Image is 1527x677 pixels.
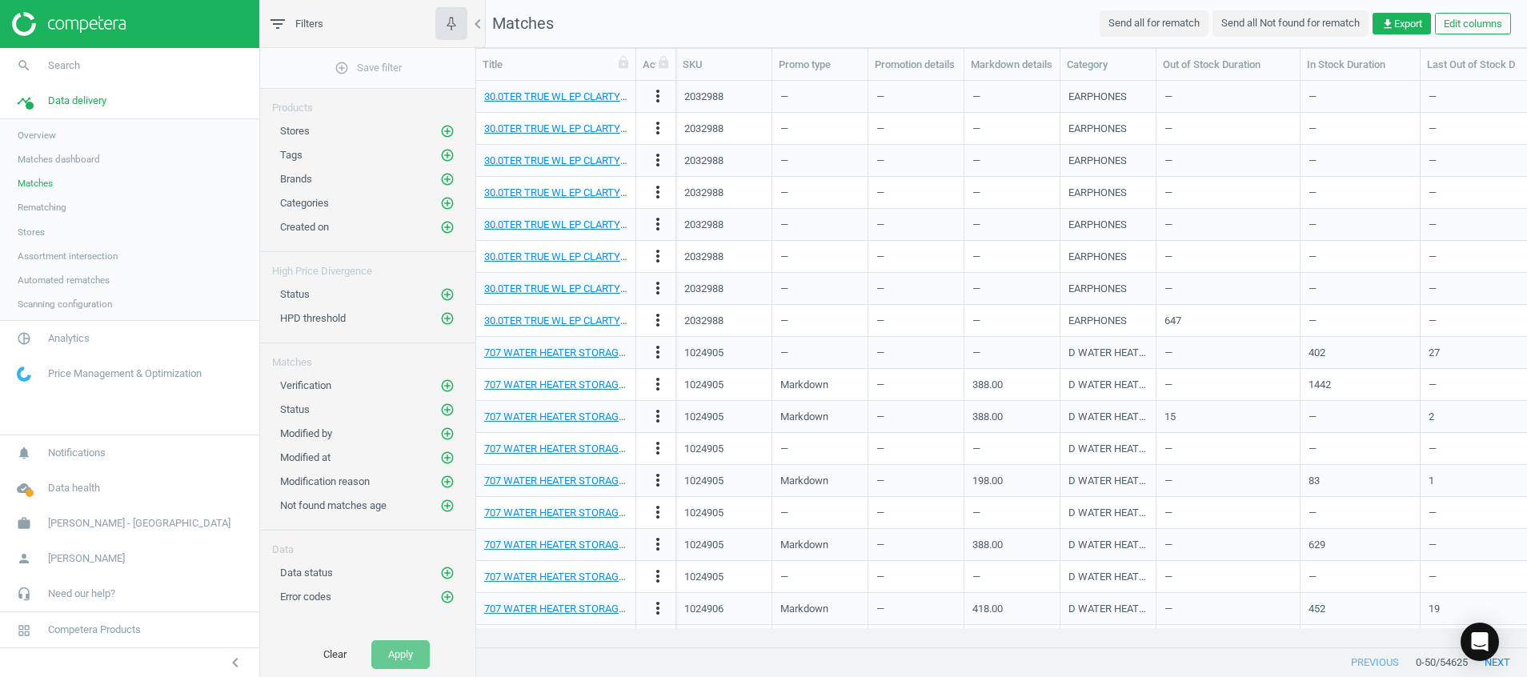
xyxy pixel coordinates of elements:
[876,499,956,527] div: —
[307,640,363,669] button: Clear
[780,210,860,238] div: —
[439,589,455,605] button: add_circle_outline
[1068,154,1127,168] div: EARPHONES
[440,172,455,186] i: add_circle_outline
[371,640,430,669] button: Apply
[9,543,39,574] i: person
[876,563,956,591] div: —
[972,82,1052,110] div: —
[876,338,956,367] div: —
[1164,627,1292,655] div: —
[9,473,39,503] i: cloud_done
[439,402,455,418] button: add_circle_outline
[1100,10,1208,36] button: Send all for rematch
[484,379,702,391] a: 707 WATER HEATER STORAGE KENSINGTON25
[260,89,475,115] div: Products
[440,427,455,441] i: add_circle_outline
[1164,178,1292,206] div: —
[684,570,723,584] div: 1024905
[876,242,956,270] div: —
[440,148,455,162] i: add_circle_outline
[440,475,455,489] i: add_circle_outline
[876,435,956,463] div: —
[1309,474,1320,488] div: 83
[439,171,455,187] button: add_circle_outline
[876,403,956,431] div: —
[439,147,455,163] button: add_circle_outline
[1164,499,1292,527] div: —
[476,81,1527,628] div: grid
[1164,114,1292,142] div: —
[972,146,1052,174] div: —
[48,481,100,495] span: Data health
[972,410,1003,424] div: 388.00
[648,310,667,330] i: more_vert
[439,219,455,235] button: add_circle_outline
[484,411,702,423] a: 707 WATER HEATER STORAGE KENSINGTON25
[684,314,723,328] div: 2032988
[780,371,860,399] div: Markdown
[18,226,45,238] span: Stores
[648,407,667,427] button: more_vert
[484,443,702,455] a: 707 WATER HEATER STORAGE KENSINGTON25
[439,498,455,514] button: add_circle_outline
[648,246,667,266] i: more_vert
[876,531,956,559] div: —
[439,195,455,211] button: add_circle_outline
[439,286,455,302] button: add_circle_outline
[440,499,455,513] i: add_circle_outline
[1309,435,1412,463] div: —
[648,278,667,299] button: more_vert
[9,508,39,539] i: work
[648,214,667,234] i: more_vert
[1068,570,1148,584] div: D WATER HEATER
[1309,82,1412,110] div: —
[9,438,39,468] i: notifications
[280,149,303,161] span: Tags
[1429,410,1434,424] div: 2
[648,214,667,235] button: more_vert
[684,186,723,200] div: 2032988
[483,58,629,72] div: Title
[1309,346,1325,360] div: 402
[215,652,255,673] button: chevron_left
[1429,602,1440,616] div: 19
[684,250,723,264] div: 2032988
[492,14,554,33] span: Matches
[684,154,723,168] div: 2032988
[876,627,956,655] div: —
[440,124,455,138] i: add_circle_outline
[648,310,667,331] button: more_vert
[48,516,230,531] span: [PERSON_NAME] - [GEOGRAPHIC_DATA]
[1068,474,1148,488] div: D WATER HEATER
[1309,563,1412,591] div: —
[1164,314,1181,328] div: 647
[439,310,455,326] button: add_circle_outline
[972,274,1052,302] div: —
[1309,538,1325,552] div: 629
[648,343,667,362] i: more_vert
[972,435,1052,463] div: —
[1068,186,1127,200] div: EARPHONES
[18,129,56,142] span: Overview
[260,531,475,557] div: Data
[684,538,723,552] div: 1024905
[1163,58,1293,72] div: Out of Stock Duration
[1309,403,1412,431] div: —
[971,58,1053,72] div: Markdown details
[648,375,667,395] button: more_vert
[48,94,106,108] span: Data delivery
[972,499,1052,527] div: —
[280,475,370,487] span: Modification reason
[780,563,860,591] div: —
[1309,178,1412,206] div: —
[280,312,346,324] span: HPD threshold
[1309,114,1412,142] div: —
[1068,506,1148,520] div: D WATER HEATER
[280,173,312,185] span: Brands
[648,182,667,203] button: more_vert
[484,539,702,551] a: 707 WATER HEATER STORAGE KENSINGTON25
[440,590,455,604] i: add_circle_outline
[876,595,956,623] div: —
[484,250,692,262] a: 30.0TER TRUE WL EP CLARTY 6.0 ANC BLACK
